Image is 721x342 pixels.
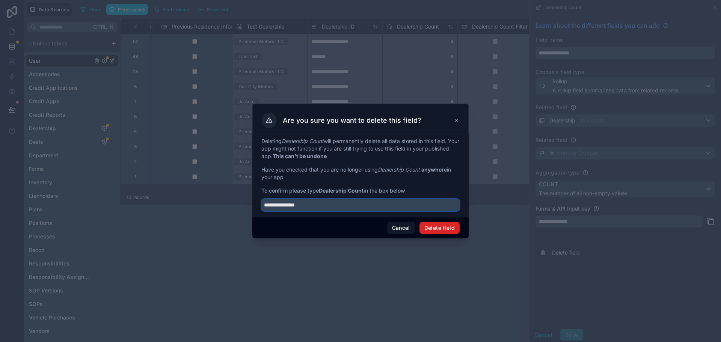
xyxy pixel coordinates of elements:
strong: Dealership Count [319,187,364,194]
p: Have you checked that you are no longer using in your app [261,166,460,181]
strong: This can't be undone [273,153,327,159]
strong: anywhere [421,166,447,173]
em: Dealership Count [282,138,324,144]
button: Delete field [419,222,460,234]
em: Dealership Count [378,166,420,173]
p: Deleting will permanently delete all data stored in this field. Your app might not function if yo... [261,137,460,160]
button: Cancel [387,222,415,234]
h3: Are you sure you want to delete this field? [283,116,421,125]
span: To confirm please type in the box below [261,187,460,194]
